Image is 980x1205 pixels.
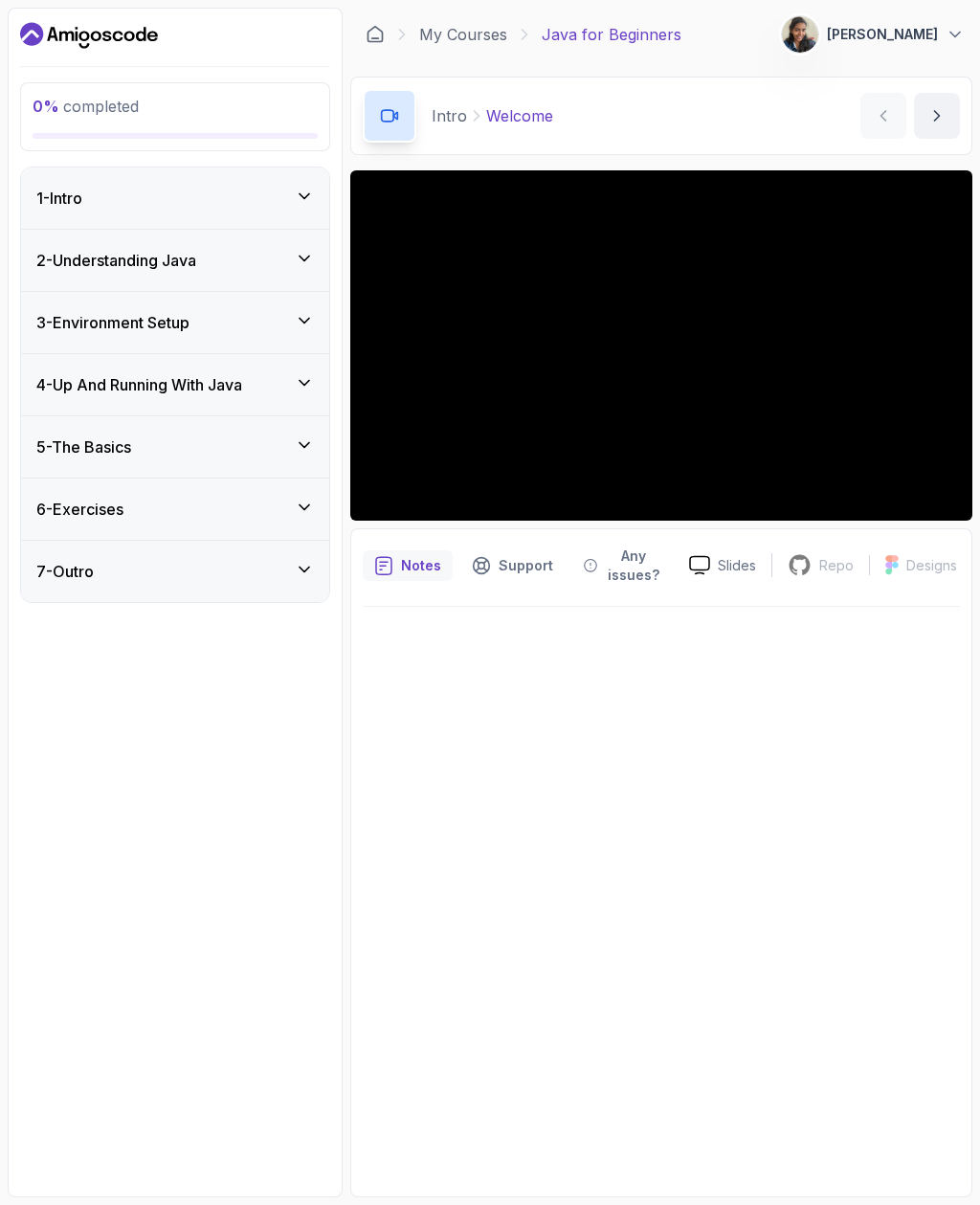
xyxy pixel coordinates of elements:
[860,93,906,139] button: previous content
[401,556,441,575] p: Notes
[36,373,242,396] h3: 4 - Up And Running With Java
[21,541,329,602] button: 7-Outro
[21,354,329,415] button: 4-Up And Running With Java
[419,23,507,46] a: My Courses
[674,555,771,575] a: Slides
[363,541,453,591] button: notes button
[782,16,818,53] img: user profile image
[21,292,329,353] button: 3-Environment Setup
[914,93,960,139] button: next content
[350,170,972,521] iframe: 1 - Hi
[906,556,957,575] p: Designs
[460,541,565,591] button: Support button
[21,230,329,291] button: 2-Understanding Java
[718,556,756,575] p: Slides
[36,187,82,210] h3: 1 - Intro
[605,547,662,585] p: Any issues?
[432,104,467,127] p: Intro
[20,20,158,51] a: Dashboard
[36,435,131,458] h3: 5 - The Basics
[21,479,329,540] button: 6-Exercises
[21,167,329,229] button: 1-Intro
[21,416,329,478] button: 5-The Basics
[36,311,189,334] h3: 3 - Environment Setup
[486,104,553,127] p: Welcome
[827,25,938,44] p: [PERSON_NAME]
[366,25,385,44] a: Dashboard
[36,498,123,521] h3: 6 - Exercises
[36,560,94,583] h3: 7 - Outro
[33,97,59,116] span: 0 %
[542,23,681,46] p: Java for Beginners
[572,541,674,591] button: Feedback button
[819,556,854,575] p: Repo
[33,97,139,116] span: completed
[499,556,553,575] p: Support
[781,15,965,54] button: user profile image[PERSON_NAME]
[36,249,196,272] h3: 2 - Understanding Java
